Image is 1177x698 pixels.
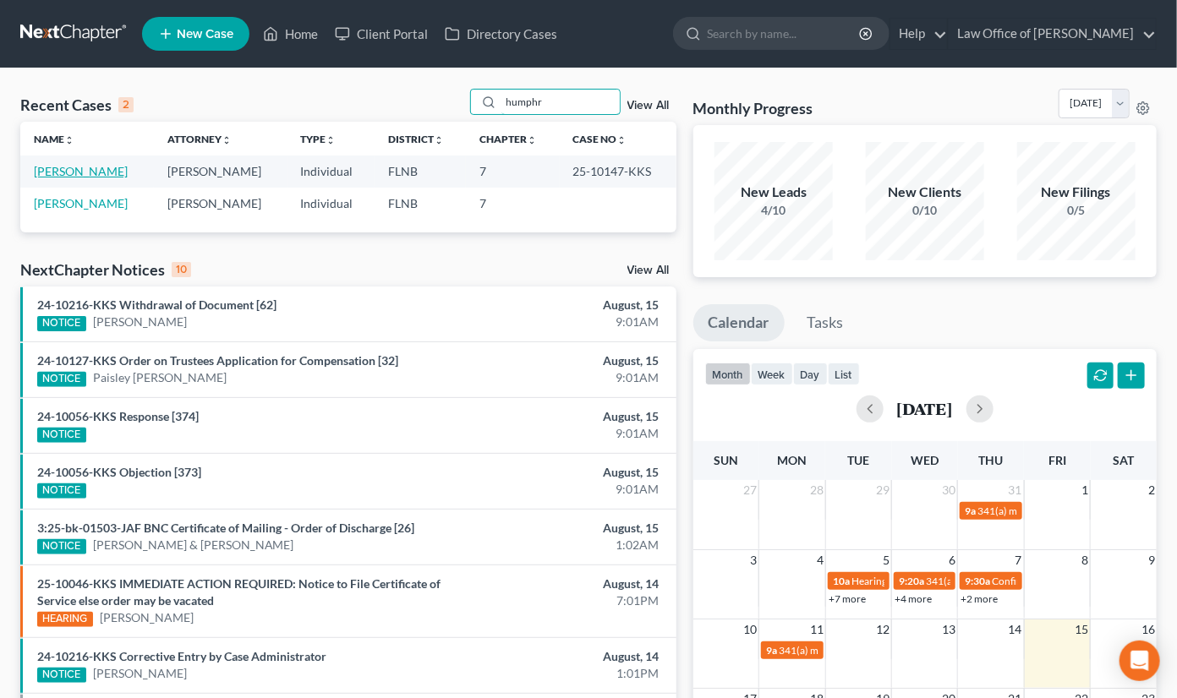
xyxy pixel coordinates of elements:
[1147,550,1157,570] span: 9
[375,155,466,187] td: FLNB
[34,164,128,178] a: [PERSON_NAME]
[1007,619,1024,640] span: 14
[37,649,326,663] a: 24-10216-KKS Corrective Entry by Case Administrator
[1140,619,1157,640] span: 16
[627,264,670,276] a: View All
[897,400,953,417] h2: [DATE]
[463,464,660,481] div: August, 15
[965,504,976,517] span: 9a
[866,183,984,202] div: New Clients
[37,576,441,608] a: 25-10046-KKS IMMEDIATE ACTION REQUIRED: Notice to File Certificate of Service else order may be v...
[37,483,86,499] div: NOTICE
[463,537,660,553] div: 1:02AM
[479,133,537,145] a: Chapterunfold_more
[326,135,337,145] i: unfold_more
[899,575,924,587] span: 9:20a
[118,97,134,112] div: 2
[154,155,287,187] td: [PERSON_NAME]
[874,480,891,500] span: 29
[742,480,758,500] span: 27
[1120,641,1160,681] div: Open Intercom Messenger
[965,575,990,587] span: 9:30a
[1080,480,1090,500] span: 1
[828,363,860,385] button: list
[1017,183,1136,202] div: New Filings
[1048,453,1066,467] span: Fri
[808,619,825,640] span: 11
[287,188,375,219] td: Individual
[961,592,998,605] a: +2 more
[926,575,1089,587] span: 341(a) meeting for [PERSON_NAME]
[977,504,1141,517] span: 341(a) meeting for [PERSON_NAME]
[436,19,566,49] a: Directory Cases
[463,575,660,592] div: August, 14
[463,297,660,314] div: August, 15
[93,314,187,330] a: [PERSON_NAME]
[751,363,793,385] button: week
[714,453,738,467] span: Sun
[940,619,957,640] span: 13
[222,135,232,145] i: unfold_more
[37,668,86,683] div: NOTICE
[301,133,337,145] a: Typeunfold_more
[833,575,850,587] span: 10a
[1017,202,1136,219] div: 0/5
[463,665,660,682] div: 1:01PM
[463,314,660,330] div: 9:01AM
[778,453,807,467] span: Mon
[463,369,660,386] div: 9:01AM
[20,259,191,280] div: NextChapter Notices
[287,155,375,187] td: Individual
[466,188,559,219] td: 7
[37,428,86,443] div: NOTICE
[154,188,287,219] td: [PERSON_NAME]
[501,90,620,114] input: Search by name...
[37,297,276,312] a: 24-10216-KKS Withdrawal of Document [62]
[93,369,227,386] a: Paisley [PERSON_NAME]
[815,550,825,570] span: 4
[911,453,939,467] span: Wed
[766,644,777,657] span: 9a
[705,363,751,385] button: month
[742,619,758,640] span: 10
[947,550,957,570] span: 6
[793,363,828,385] button: day
[463,520,660,537] div: August, 15
[881,550,891,570] span: 5
[792,304,859,341] a: Tasks
[463,408,660,425] div: August, 15
[1014,550,1024,570] span: 7
[100,609,194,626] a: [PERSON_NAME]
[714,183,833,202] div: New Leads
[93,537,294,553] a: [PERSON_NAME] & [PERSON_NAME]
[463,592,660,609] div: 7:01PM
[527,135,537,145] i: unfold_more
[940,480,957,500] span: 30
[693,304,785,341] a: Calendar
[37,521,414,535] a: 3:25-bk-01503-JAF BNC Certificate of Mailing - Order of Discharge [26]
[37,316,86,331] div: NOTICE
[37,465,201,479] a: 24-10056-KKS Objection [373]
[20,95,134,115] div: Recent Cases
[1113,453,1134,467] span: Sat
[617,135,627,145] i: unfold_more
[560,155,676,187] td: 25-10147-KKS
[707,18,862,49] input: Search by name...
[463,425,660,442] div: 9:01AM
[37,539,86,554] div: NOTICE
[829,592,866,605] a: +7 more
[779,644,1032,657] span: 341(a) meeting for [PERSON_NAME] & [PERSON_NAME]
[34,133,74,145] a: Nameunfold_more
[64,135,74,145] i: unfold_more
[177,28,233,41] span: New Case
[463,481,660,498] div: 9:01AM
[93,665,187,682] a: [PERSON_NAME]
[627,100,670,112] a: View All
[167,133,232,145] a: Attorneyunfold_more
[388,133,444,145] a: Districtunfold_more
[1007,480,1024,500] span: 31
[890,19,947,49] a: Help
[255,19,326,49] a: Home
[466,155,559,187] td: 7
[1073,619,1090,640] span: 15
